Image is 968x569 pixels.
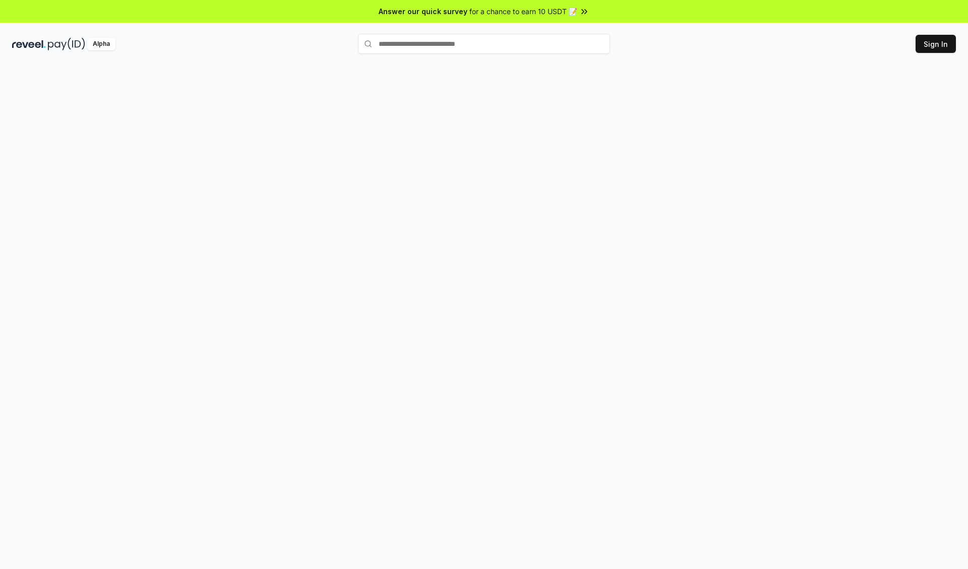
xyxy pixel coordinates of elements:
span: Answer our quick survey [379,6,467,17]
img: reveel_dark [12,38,46,50]
span: for a chance to earn 10 USDT 📝 [469,6,577,17]
button: Sign In [916,35,956,53]
img: pay_id [48,38,85,50]
div: Alpha [87,38,115,50]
